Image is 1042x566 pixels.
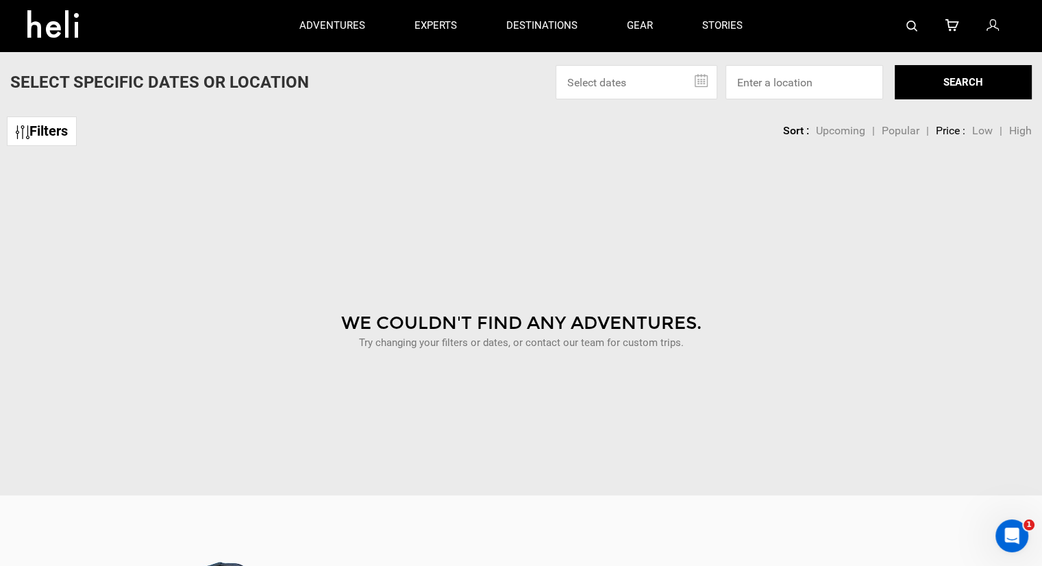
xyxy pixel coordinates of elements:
[936,123,965,139] li: Price :
[926,123,929,139] li: |
[414,19,457,33] p: experts
[10,310,1032,336] div: We Couldn't Find Any Adventures.
[1000,123,1002,139] li: |
[783,123,809,139] li: Sort :
[10,336,1032,350] p: Try changing your filters or dates, or contact our team for custom trips.
[895,65,1032,99] button: SEARCH
[872,123,875,139] li: |
[906,21,917,32] img: search-bar-icon.svg
[16,125,29,139] img: btn-icon.svg
[299,19,365,33] p: adventures
[972,124,993,137] span: Low
[7,116,77,146] a: Filters
[1024,519,1034,530] span: 1
[556,65,717,99] input: Select dates
[816,124,865,137] span: Upcoming
[1009,124,1032,137] span: High
[506,19,578,33] p: destinations
[10,71,309,94] p: Select Specific Dates Or Location
[725,65,883,99] input: Enter a location
[882,124,919,137] span: Popular
[995,519,1028,552] iframe: Intercom live chat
